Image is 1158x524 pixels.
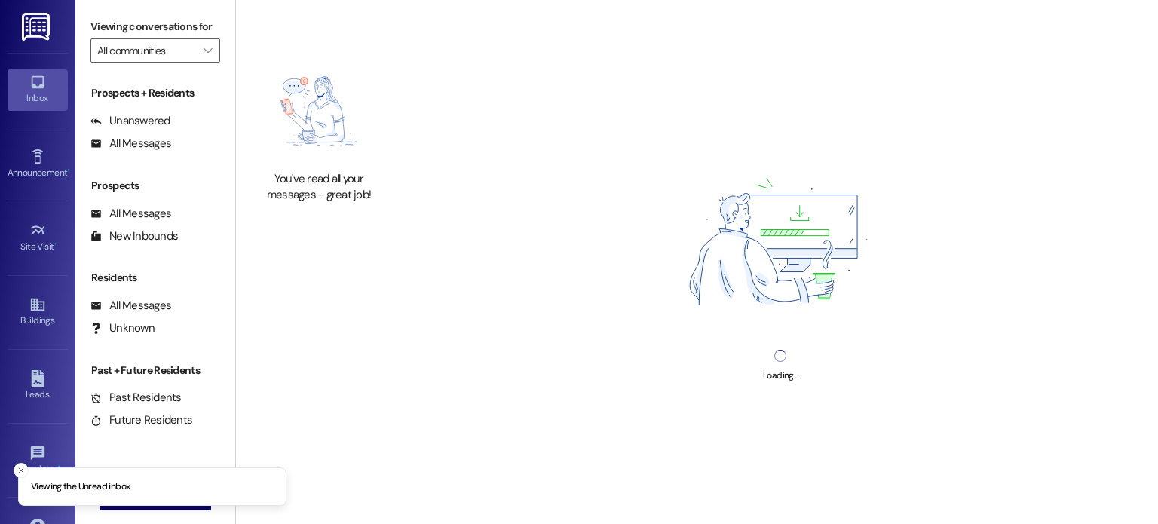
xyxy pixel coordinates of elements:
[8,218,68,259] a: Site Visit •
[90,390,182,406] div: Past Residents
[90,228,178,244] div: New Inbounds
[90,298,171,314] div: All Messages
[90,206,171,222] div: All Messages
[75,178,235,194] div: Prospects
[90,113,170,129] div: Unanswered
[75,363,235,378] div: Past + Future Residents
[22,13,53,41] img: ResiDesk Logo
[14,463,29,478] button: Close toast
[90,15,220,38] label: Viewing conversations for
[75,270,235,286] div: Residents
[90,320,155,336] div: Unknown
[8,69,68,110] a: Inbox
[763,368,797,384] div: Loading...
[8,366,68,406] a: Leads
[97,38,196,63] input: All communities
[90,136,171,152] div: All Messages
[90,412,192,428] div: Future Residents
[253,171,385,204] div: You've read all your messages - great job!
[204,44,212,57] i: 
[67,165,69,176] span: •
[8,440,68,481] a: Templates •
[75,85,235,101] div: Prospects + Residents
[253,59,385,164] img: empty-state
[54,239,57,250] span: •
[8,292,68,332] a: Buildings
[31,480,130,494] p: Viewing the Unread inbox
